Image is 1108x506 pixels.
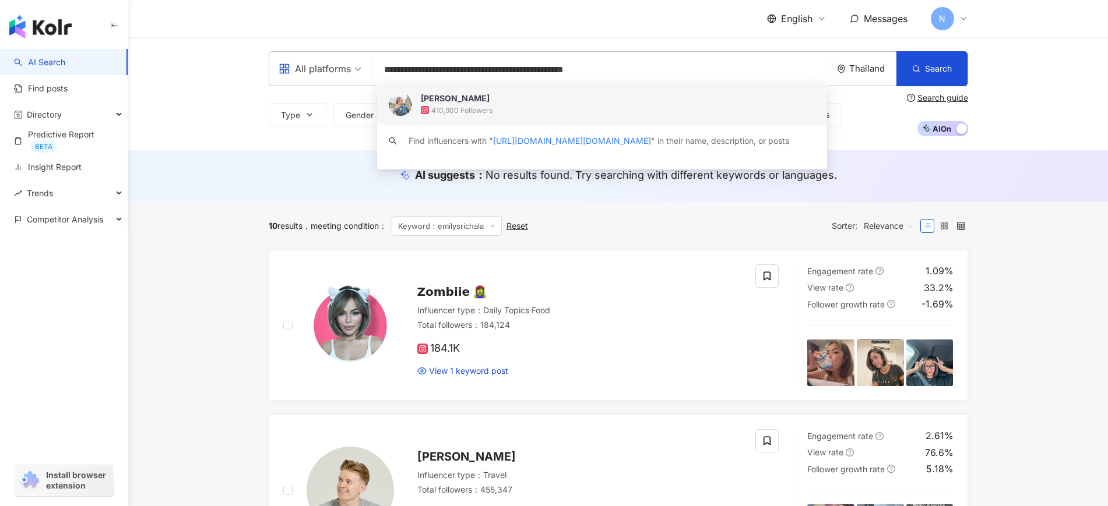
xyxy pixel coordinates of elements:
a: KOL Avatar𝗭𝗼𝗺𝗯𝗶𝗶𝗲 🧟‍♀️Influencer type：Daily Topics·FoodTotal followers：184,124184.1KView 1 keywor... [269,250,968,401]
span: [PERSON_NAME] [417,450,516,463]
span: Trends [27,180,53,206]
span: Daily Topics [483,305,529,315]
img: KOL Avatar [307,282,394,369]
img: KOL Avatar [389,93,412,116]
span: Competitor Analysis [27,206,103,232]
span: View rate [807,447,843,457]
div: Sorter: [832,217,920,235]
div: Search guide [917,93,968,102]
img: post-image [807,339,854,387]
button: Type [269,103,326,126]
div: 76.6% [925,446,954,459]
span: Search [925,64,952,73]
span: appstore [279,63,290,75]
span: 10 [269,221,277,231]
span: search [389,137,397,145]
span: Follower growth rate [807,299,885,309]
div: results [269,221,302,231]
span: Travel [483,470,506,480]
button: Gender [333,103,400,126]
span: question-circle [846,448,854,457]
img: post-image [857,339,904,387]
span: [URL][DOMAIN_NAME][DOMAIN_NAME] [493,136,651,146]
span: environment [837,65,846,73]
span: Food [532,305,550,315]
a: View 1 keyword post [417,365,508,377]
span: rise [14,189,22,197]
div: -1.69% [921,298,954,310]
span: question-circle [887,300,895,308]
span: View 1 keyword post [429,365,508,377]
img: logo [9,15,72,38]
span: · [529,305,532,315]
div: Influencer type ： [417,305,742,316]
a: searchAI Search [14,56,65,68]
span: question-circle [875,267,884,275]
div: Find influencers with " " in their name, description, or posts [409,135,789,147]
div: Total followers ： 455,347 [417,484,742,496]
div: Reset [506,221,528,231]
a: Find posts [14,83,68,94]
div: 33.2% [924,281,954,294]
span: question-circle [875,432,884,440]
span: Engagement rate [807,266,873,276]
span: question-circle [887,465,895,473]
span: 184.1K [417,342,460,355]
span: Follower growth rate [807,464,885,474]
div: Thailand [849,63,896,73]
a: chrome extensionInstall browser extension [15,465,113,496]
span: Keyword：emilysrichala [392,216,502,236]
a: Insight Report [14,161,82,173]
span: question-circle [846,284,854,292]
span: Messages [864,13,907,24]
span: Gender [346,111,374,120]
span: Type [281,111,300,120]
div: AI suggests ： [415,168,837,182]
img: post-image [906,339,954,387]
span: N [939,12,945,25]
div: 410,900 Followers [431,105,493,115]
span: Relevance [864,217,914,235]
div: Total followers ： 184,124 [417,319,742,331]
div: Influencer type ： [417,469,742,481]
a: Predictive ReportBETA [14,129,118,153]
span: question-circle [907,94,915,102]
span: No results found. Try searching with different keywords or languages. [486,169,837,181]
span: English [781,12,812,25]
span: Engagement rate [807,431,873,441]
div: 2.61% [926,429,954,442]
div: All platforms [279,59,351,78]
span: Directory [27,101,62,128]
span: Install browser extension [46,470,110,491]
span: 𝗭𝗼𝗺𝗯𝗶𝗶𝗲 🧟‍♀️ [417,285,488,299]
span: View rate [807,282,843,292]
img: chrome extension [19,471,41,490]
div: [PERSON_NAME] [421,93,490,104]
span: meeting condition ： [302,221,387,231]
div: 5.18% [926,462,954,475]
div: 1.09% [926,264,954,277]
button: Search [896,51,968,86]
